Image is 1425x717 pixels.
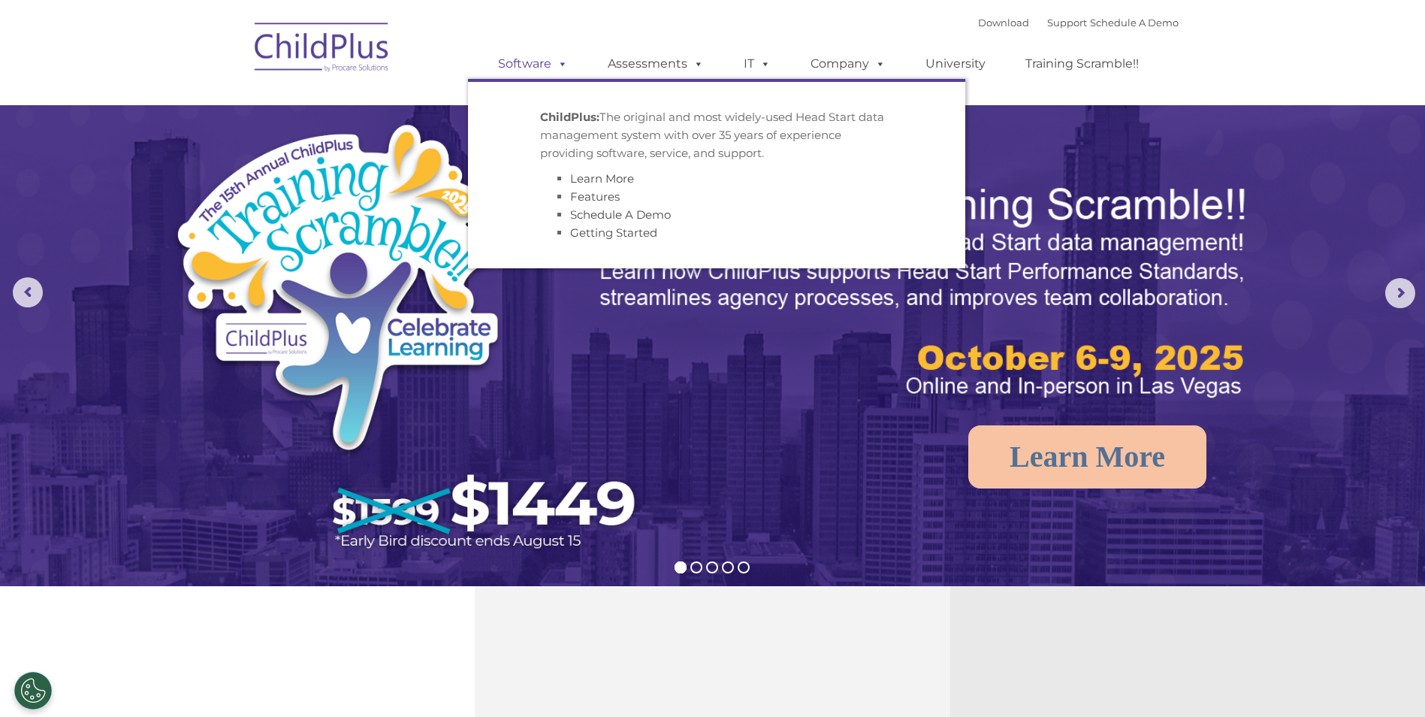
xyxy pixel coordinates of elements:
[978,17,1029,29] a: Download
[570,171,634,186] a: Learn More
[1010,49,1154,79] a: Training Scramble!!
[483,49,583,79] a: Software
[1047,17,1087,29] a: Support
[209,161,273,172] span: Phone number
[1179,555,1425,717] iframe: Chat Widget
[570,189,620,204] a: Features
[570,225,657,240] a: Getting Started
[910,49,1001,79] a: University
[729,49,786,79] a: IT
[540,108,893,162] p: The original and most widely-used Head Start data management system with over 35 years of experie...
[968,425,1206,489] a: Learn More
[14,672,52,709] button: Cookies Settings
[247,12,397,87] img: ChildPlus by Procare Solutions
[796,49,901,79] a: Company
[593,49,719,79] a: Assessments
[540,110,599,124] strong: ChildPlus:
[978,17,1179,29] font: |
[570,207,671,222] a: Schedule A Demo
[1090,17,1179,29] a: Schedule A Demo
[209,99,255,110] span: Last name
